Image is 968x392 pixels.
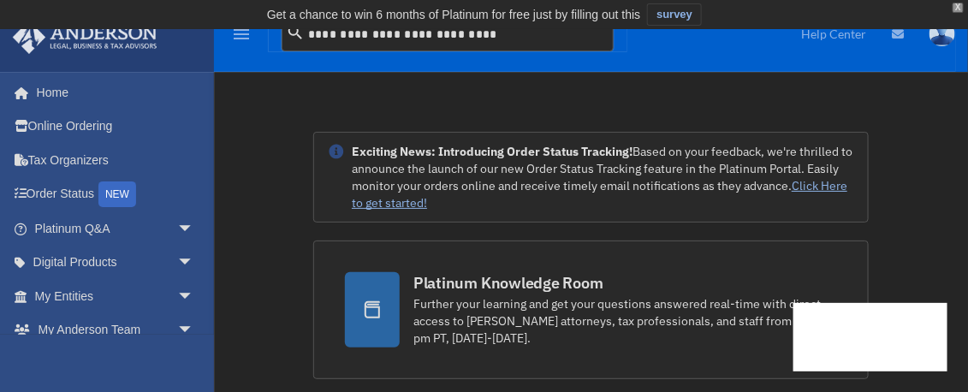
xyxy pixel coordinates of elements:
[177,279,211,314] span: arrow_drop_down
[12,211,220,246] a: Platinum Q&Aarrow_drop_down
[231,30,252,45] a: menu
[352,144,632,159] strong: Exciting News: Introducing Order Status Tracking!
[231,24,252,45] i: menu
[413,295,837,347] div: Further your learning and get your questions answered real-time with direct access to [PERSON_NAM...
[12,75,211,110] a: Home
[12,246,220,280] a: Digital Productsarrow_drop_down
[413,272,603,294] div: Platinum Knowledge Room
[98,181,136,207] div: NEW
[177,313,211,348] span: arrow_drop_down
[177,246,211,281] span: arrow_drop_down
[929,21,955,46] img: User Pic
[352,178,847,211] a: Click Here to get started!
[953,3,964,13] div: close
[352,143,854,211] div: Based on your feedback, we're thrilled to announce the launch of our new Order Status Tracking fe...
[12,279,220,313] a: My Entitiesarrow_drop_down
[313,241,869,379] a: Platinum Knowledge Room Further your learning and get your questions answered real-time with dire...
[12,177,220,212] a: Order StatusNEW
[12,110,220,144] a: Online Ordering
[648,4,701,25] a: survey
[267,4,641,25] div: Get a chance to win 6 months of Platinum for free just by filling out this
[12,143,220,177] a: Tax Organizers
[286,23,305,42] i: search
[12,313,220,347] a: My Anderson Teamarrow_drop_down
[8,21,163,54] img: Anderson Advisors Platinum Portal
[177,211,211,246] span: arrow_drop_down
